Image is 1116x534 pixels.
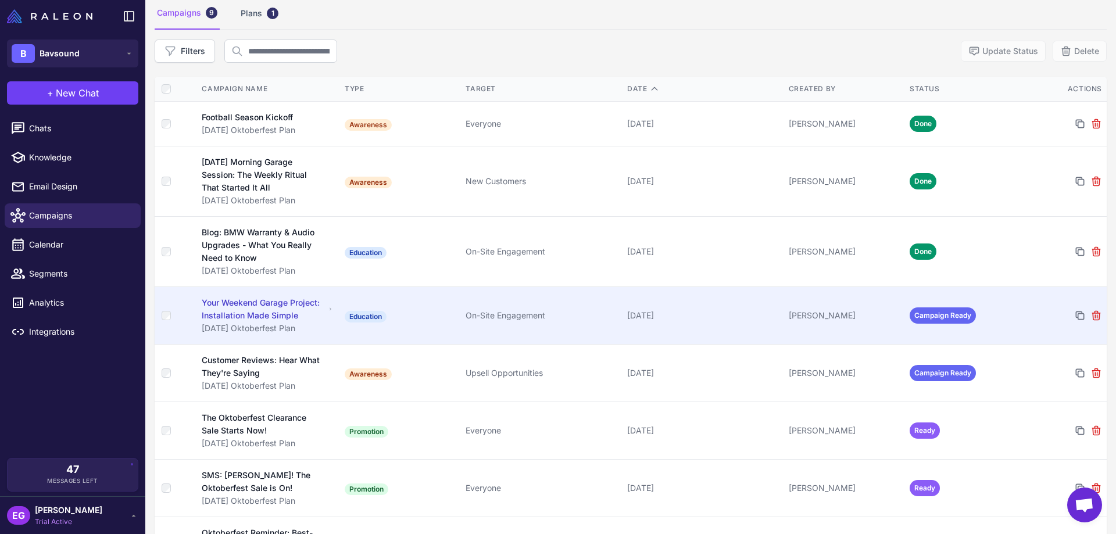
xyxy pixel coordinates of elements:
button: Delete [1053,41,1107,62]
button: +New Chat [7,81,138,105]
span: Promotion [345,483,388,495]
div: [PERSON_NAME] [789,424,900,437]
a: Campaigns [5,203,141,228]
div: Your Weekend Garage Project: Installation Made Simple [202,296,325,322]
button: BBavsound [7,40,138,67]
span: Calendar [29,238,131,251]
span: Analytics [29,296,131,309]
div: [PERSON_NAME] [789,245,900,258]
div: Customer Reviews: Hear What They're Saying [202,354,324,379]
button: Filters [155,40,215,63]
span: Awareness [345,119,392,131]
a: Analytics [5,291,141,315]
span: Messages Left [47,476,98,485]
div: Everyone [466,424,618,437]
span: Awareness [345,368,392,380]
span: Trial Active [35,517,102,527]
button: Update Status [961,41,1046,62]
span: Email Design [29,180,131,193]
span: Ready [910,480,940,496]
div: Target [466,84,618,94]
span: Done [910,116,936,132]
span: Done [910,173,936,189]
div: [PERSON_NAME] [789,117,900,130]
span: Campaign Ready [910,307,976,324]
div: [DATE] Oktoberfest Plan [202,264,333,277]
div: [PERSON_NAME] [789,367,900,379]
div: [DATE] [627,175,779,188]
div: [DATE] [627,117,779,130]
div: Campaign Name [202,84,333,94]
div: Status [910,84,1021,94]
div: [DATE] Oktoberfest Plan [202,494,333,507]
span: New Chat [56,86,99,100]
span: Bavsound [40,47,80,60]
span: + [47,86,53,100]
div: New Customers [466,175,618,188]
a: Raleon Logo [7,9,97,23]
div: Created By [789,84,900,94]
div: On-Site Engagement [466,309,618,322]
div: [PERSON_NAME] [789,175,900,188]
div: Open chat [1067,488,1102,522]
span: Integrations [29,325,131,338]
div: [DATE] [627,482,779,494]
div: Everyone [466,482,618,494]
div: [DATE] Oktoberfest Plan [202,124,333,137]
div: Blog: BMW Warranty & Audio Upgrades - What You Really Need to Know [202,226,327,264]
div: Everyone [466,117,618,130]
span: Campaigns [29,209,131,222]
div: Football Season Kickoff [202,111,293,124]
div: [DATE] [627,309,779,322]
a: Email Design [5,174,141,199]
a: Chats [5,116,141,141]
span: [PERSON_NAME] [35,504,102,517]
div: Date [627,84,779,94]
div: [DATE] [627,367,779,379]
a: Knowledge [5,145,141,170]
div: The Oktoberfest Clearance Sale Starts Now! [202,411,324,437]
div: B [12,44,35,63]
span: Education [345,311,387,322]
div: [DATE] Oktoberfest Plan [202,379,333,392]
span: Segments [29,267,131,280]
span: Awareness [345,177,392,188]
div: EG [7,506,30,525]
th: Actions [1026,77,1107,102]
div: [DATE] Morning Garage Session: The Weekly Ritual That Started It All [202,156,326,194]
div: [PERSON_NAME] [789,482,900,494]
span: Done [910,243,936,260]
div: Upsell Opportunities [466,367,618,379]
div: SMS: [PERSON_NAME]! The Oktoberfest Sale is On! [202,469,325,494]
span: Campaign Ready [910,365,976,381]
img: Raleon Logo [7,9,92,23]
a: Integrations [5,320,141,344]
span: Chats [29,122,131,135]
div: 1 [267,8,278,19]
a: Segments [5,261,141,286]
span: Ready [910,422,940,439]
div: [PERSON_NAME] [789,309,900,322]
div: 9 [206,7,217,19]
a: Calendar [5,232,141,257]
span: Education [345,247,387,259]
div: [DATE] Oktoberfest Plan [202,322,333,335]
div: [DATE] Oktoberfest Plan [202,194,333,207]
div: [DATE] Oktoberfest Plan [202,437,333,450]
div: [DATE] [627,424,779,437]
div: On-Site Engagement [466,245,618,258]
span: Promotion [345,426,388,438]
div: [DATE] [627,245,779,258]
span: 47 [66,464,79,475]
div: Type [345,84,456,94]
span: Knowledge [29,151,131,164]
